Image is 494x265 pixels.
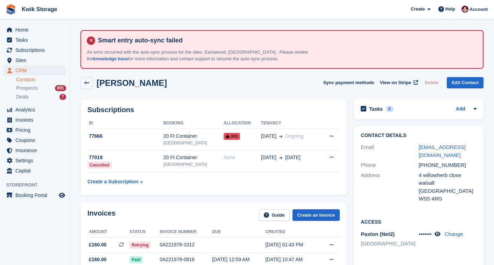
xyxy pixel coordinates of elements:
[19,4,60,15] a: Kwik Storage
[3,35,66,45] a: menu
[163,140,224,146] div: [GEOGRAPHIC_DATA]
[380,79,411,86] span: View on Stripe
[160,241,212,249] div: 0A221978-1012
[55,85,66,91] div: 691
[3,125,66,135] a: menu
[3,156,66,165] a: menu
[361,161,418,169] div: Phone
[261,132,276,140] span: [DATE]
[411,6,425,13] span: Create
[87,106,340,114] h2: Subscriptions
[419,171,477,179] div: 4 willowherb close
[419,231,432,237] span: •••••••
[6,4,16,15] img: stora-icon-8386f47178a22dfd0bd8f6a31ec36ba5ce8667c1dd55bd0f319d3a0aa187defe.svg
[87,175,143,188] a: Create a Subscription
[419,195,477,203] div: WS5 4RG
[361,231,395,237] span: Paxton (Net2)
[163,132,224,140] div: 20 Ft Container
[212,226,265,238] th: Due
[369,106,383,112] h2: Tasks
[16,85,38,91] span: Prospects
[93,56,128,61] a: knowledge base
[87,178,138,185] div: Create a Subscription
[292,209,340,221] a: Create an Invoice
[265,256,319,263] div: [DATE] 10:47 AM
[15,66,57,75] span: CRM
[361,143,418,159] div: Email
[97,78,167,88] h2: [PERSON_NAME]
[3,166,66,176] a: menu
[15,166,57,176] span: Capital
[3,66,66,75] a: menu
[160,226,212,238] th: Invoice number
[87,118,163,129] th: ID
[3,115,66,125] a: menu
[3,105,66,115] a: menu
[129,256,142,263] span: Paid
[265,241,319,249] div: [DATE] 01:43 PM
[470,6,488,13] span: Account
[259,209,290,221] a: Guide
[129,242,151,249] span: Retrying
[212,256,265,263] div: [DATE] 12:59 AM
[445,6,455,13] span: Help
[3,45,66,55] a: menu
[15,125,57,135] span: Pricing
[3,190,66,200] a: menu
[447,77,484,89] a: Edit Contact
[16,93,66,101] a: Deals 7
[89,241,107,249] span: £160.00
[95,36,477,45] h4: Smart entry auto-sync failed
[16,84,66,92] a: Prospects 691
[16,94,29,100] span: Deals
[285,154,301,161] span: [DATE]
[6,182,70,189] span: Storefront
[361,133,477,138] h2: Contact Details
[15,156,57,165] span: Settings
[163,161,224,168] div: [GEOGRAPHIC_DATA]
[87,162,112,169] div: Cancelled
[224,154,261,161] div: None
[361,218,477,225] h2: Access
[15,45,57,55] span: Subscriptions
[361,171,418,203] div: Address
[15,190,57,200] span: Booking Portal
[419,161,477,169] div: [PHONE_NUMBER]
[163,154,224,161] div: 20 Ft Container
[224,133,240,140] span: 003
[15,105,57,115] span: Analytics
[419,179,477,187] div: walsall
[87,49,332,62] p: An error occurred with the auto-sync process for the sites: Earlswood, [GEOGRAPHIC_DATA] . Please...
[419,144,466,158] a: [EMAIL_ADDRESS][DOMAIN_NAME]
[422,77,441,89] button: Delete
[3,135,66,145] a: menu
[15,25,57,35] span: Home
[261,118,320,129] th: Tenancy
[87,132,163,140] div: 77666
[3,145,66,155] a: menu
[285,133,304,139] span: Ongoing
[15,145,57,155] span: Insurance
[163,118,224,129] th: Booking
[87,226,129,238] th: Amount
[3,55,66,65] a: menu
[15,35,57,45] span: Tasks
[386,106,394,112] div: 0
[89,256,107,263] span: £160.00
[15,135,57,145] span: Coupons
[58,191,66,199] a: Preview store
[87,209,115,221] h2: Invoices
[456,105,465,113] a: Add
[15,55,57,65] span: Sites
[361,240,418,248] li: [GEOGRAPHIC_DATA]
[224,118,261,129] th: Allocation
[419,187,477,195] div: [GEOGRAPHIC_DATA]
[3,25,66,35] a: menu
[261,154,276,161] span: [DATE]
[59,94,66,100] div: 7
[265,226,319,238] th: Created
[461,6,468,13] img: ellie tragonette
[377,77,419,89] a: View on Stripe
[445,231,463,237] a: Change
[15,115,57,125] span: Invoices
